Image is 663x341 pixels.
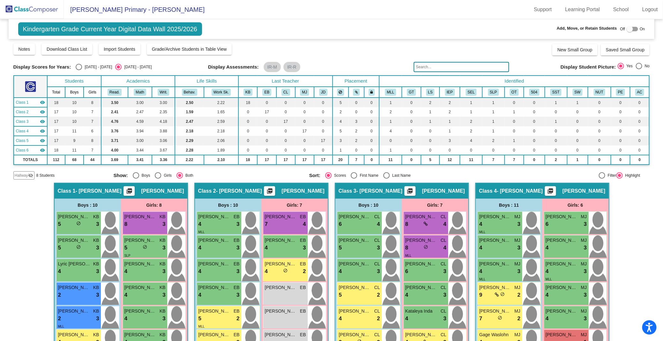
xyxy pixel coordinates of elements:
[128,136,152,145] td: 3.00
[616,89,625,96] button: PE
[611,107,630,117] td: 0
[41,43,92,55] button: Download Class List
[295,117,314,126] td: 0
[630,136,650,145] td: 0
[482,126,505,136] td: 1
[152,155,175,165] td: 3.36
[460,145,482,155] td: 0
[101,145,128,155] td: 4.00
[426,89,434,96] button: LS
[440,87,460,98] th: Reading-Writing-Math IEP
[618,63,650,71] mat-radio-group: Select an option
[642,63,650,69] div: No
[333,136,349,145] td: 3
[40,109,45,115] mat-icon: visibility
[567,107,588,117] td: 0
[128,126,152,136] td: 3.94
[314,98,333,107] td: 0
[101,117,128,126] td: 4.76
[414,62,509,72] input: Search...
[611,98,630,107] td: 0
[505,107,524,117] td: 1
[19,47,30,52] span: Notes
[76,64,152,70] mat-radio-group: Select an option
[460,136,482,145] td: 4
[524,98,545,107] td: 0
[264,62,281,72] mat-chip: IR-M
[152,136,175,145] td: 3.06
[482,107,505,117] td: 1
[557,47,592,52] span: New Small Group
[588,126,611,136] td: 0
[314,107,333,117] td: 0
[333,76,380,87] th: Placement
[238,155,258,165] td: 18
[101,136,128,145] td: 3.71
[65,98,84,107] td: 10
[175,117,204,126] td: 2.47
[567,136,588,145] td: 0
[65,145,84,155] td: 11
[283,62,300,72] mat-chip: IR-R
[524,145,545,155] td: 0
[630,87,650,98] th: Attendance Concerns
[440,126,460,136] td: 1
[276,98,295,107] td: 0
[588,98,611,107] td: 0
[460,117,482,126] td: 2
[204,155,238,165] td: 2.10
[630,145,650,155] td: 0
[134,89,146,96] button: Math
[588,117,611,126] td: 0
[47,76,101,87] th: Students
[402,145,421,155] td: 0
[14,145,47,155] td: No teacher - No Class Name
[349,87,364,98] th: Keep with students
[238,98,258,107] td: 18
[385,89,396,96] button: MLL
[128,117,152,126] td: 4.59
[47,98,65,107] td: 18
[460,107,482,117] td: 1
[101,76,175,87] th: Academics
[16,119,29,124] span: Class 3
[567,87,588,98] th: School Wide Intervention
[238,87,258,98] th: Kim Baker
[460,126,482,136] td: 2
[238,136,258,145] td: 0
[175,145,204,155] td: 2.28
[264,186,275,196] button: Print Students Details
[440,117,460,126] td: 1
[314,87,333,98] th: Jaime Dore
[47,145,65,155] td: 18
[152,107,175,117] td: 2.35
[314,126,333,136] td: 0
[482,136,505,145] td: 2
[204,98,238,107] td: 2.22
[440,98,460,107] td: 2
[524,107,545,117] td: 0
[84,145,101,155] td: 7
[588,107,611,117] td: 0
[128,107,152,117] td: 2.47
[402,107,421,117] td: 0
[524,117,545,126] td: 0
[567,145,588,155] td: 0
[101,126,128,136] td: 3.76
[175,98,204,107] td: 2.50
[552,44,598,56] button: New Small Group
[266,188,274,197] mat-icon: picture_as_pdf
[421,136,440,145] td: 0
[421,145,440,155] td: 0
[505,98,524,107] td: 0
[588,87,611,98] th: Nut Allergy
[379,145,402,155] td: 1
[611,87,630,98] th: Parental Engagement
[630,126,650,136] td: 0
[65,117,84,126] td: 10
[295,155,314,165] td: 17
[364,87,379,98] th: Keep with teacher
[379,87,402,98] th: Multi Language Learner
[65,107,84,117] td: 10
[404,186,416,196] button: Print Students Details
